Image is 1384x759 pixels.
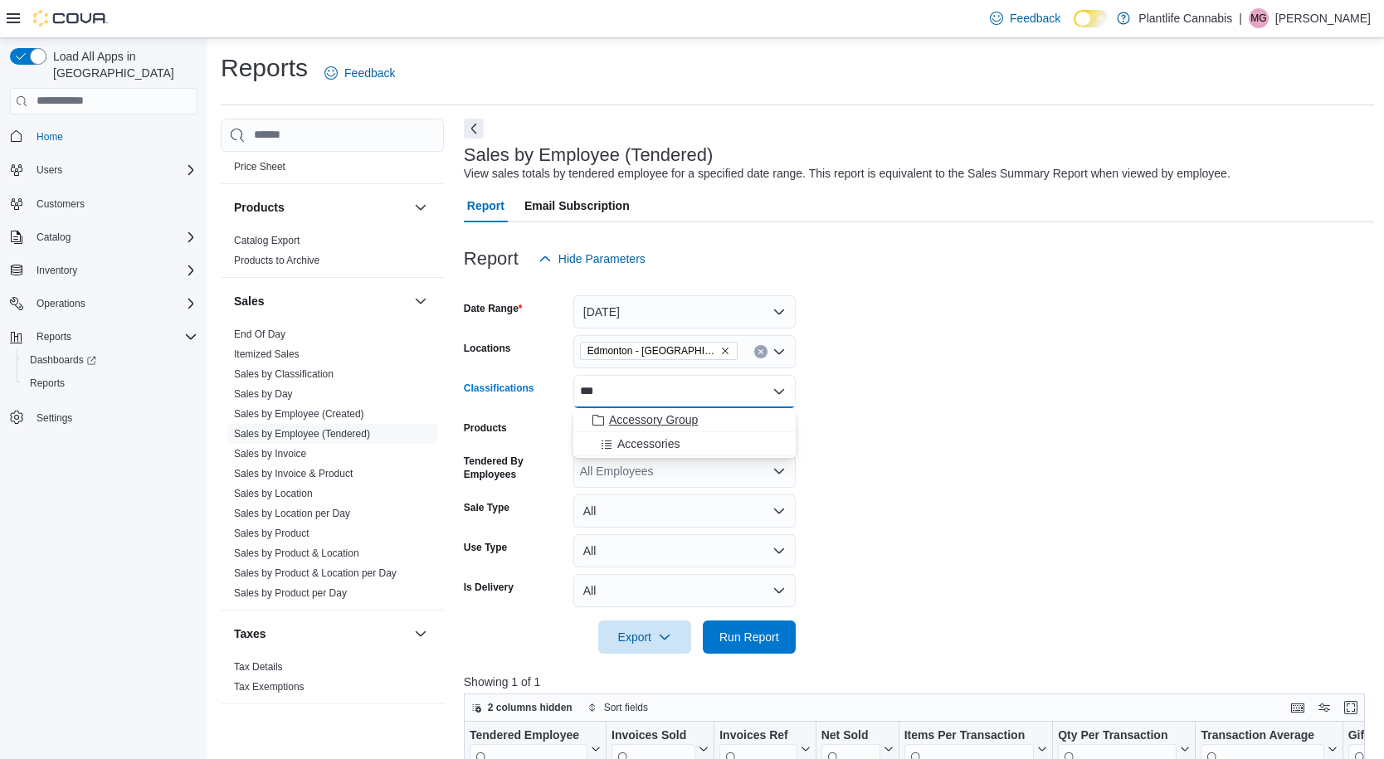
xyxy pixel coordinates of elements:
span: Users [30,160,197,180]
p: [PERSON_NAME] [1275,8,1371,28]
span: Feedback [344,65,395,81]
span: Operations [30,294,197,314]
h3: Sales by Employee (Tendered) [464,145,714,165]
div: Transaction Average [1201,727,1323,743]
a: Customers [30,194,91,214]
span: Catalog [30,227,197,247]
span: Run Report [719,629,779,645]
span: Products to Archive [234,254,319,267]
p: Plantlife Cannabis [1138,8,1232,28]
button: Operations [3,292,204,315]
span: Hide Parameters [558,251,646,267]
div: Invoices Ref [719,727,797,743]
button: Taxes [234,625,407,642]
button: Reports [17,372,204,395]
div: Products [221,231,444,277]
button: Inventory [30,260,84,280]
a: Tax Exemptions [234,681,305,693]
a: Sales by Product & Location [234,547,359,559]
div: Tendered Employee [470,727,587,743]
button: Open list of options [772,465,786,478]
div: Items Per Transaction [904,727,1034,743]
a: Sales by Product per Day [234,587,347,599]
a: Sales by Product & Location per Day [234,567,397,579]
span: Users [37,163,62,177]
a: Dashboards [17,348,204,372]
h3: Products [234,199,285,216]
a: Products to Archive [234,255,319,266]
span: Customers [30,193,197,214]
h1: Reports [221,51,308,85]
button: [DATE] [573,295,796,328]
a: Sales by Employee (Created) [234,408,364,420]
div: View sales totals by tendered employee for a specified date range. This report is equivalent to t... [464,165,1230,182]
label: Products [464,421,507,435]
div: Pricing [221,157,444,183]
button: Sales [411,291,431,311]
button: All [573,494,796,528]
span: Feedback [1010,10,1060,27]
a: Price Sheet [234,161,285,173]
span: Inventory [37,264,77,277]
span: Dashboards [30,353,96,367]
button: Open list of options [772,345,786,358]
button: 2 columns hidden [465,698,579,718]
span: Home [30,126,197,147]
button: Reports [30,327,78,347]
span: Sales by Location [234,487,313,500]
button: Close list of options [772,385,786,398]
span: Inventory [30,260,197,280]
div: Taxes [221,657,444,703]
div: Qty Per Transaction [1058,727,1177,743]
a: Feedback [983,2,1067,35]
label: Sale Type [464,501,509,514]
div: Choose from the following options [573,408,796,456]
span: Tax Exemptions [234,680,305,693]
button: Home [3,124,204,148]
div: Net Sold [821,727,880,743]
span: MG [1250,8,1266,28]
span: Edmonton - Windermere South [580,342,738,360]
button: Customers [3,192,204,216]
button: Remove Edmonton - Windermere South from selection in this group [720,346,730,356]
a: Sales by Classification [234,368,334,380]
a: Settings [30,408,79,428]
button: Sort fields [581,698,655,718]
a: Home [30,127,70,147]
button: Operations [30,294,92,314]
span: Reports [30,327,197,347]
span: Sales by Invoice [234,447,306,460]
button: Accessory Group [573,408,796,432]
button: Keyboard shortcuts [1288,698,1308,718]
span: Dark Mode [1074,27,1075,28]
div: Sales [221,324,444,610]
button: Export [598,620,691,654]
a: Sales by Product [234,528,309,539]
span: Email Subscription [524,189,630,222]
span: Sales by Day [234,387,293,401]
label: Use Type [464,541,507,554]
img: Cova [33,10,108,27]
span: Sales by Classification [234,367,334,381]
div: Invoices Sold [612,727,695,743]
span: Customers [37,197,85,211]
span: Itemized Sales [234,348,300,361]
span: Sales by Invoice & Product [234,467,353,480]
span: 2 columns hidden [488,701,573,714]
span: Dashboards [23,350,197,370]
button: Clear input [754,345,768,358]
button: Enter fullscreen [1341,698,1361,718]
label: Classifications [464,382,534,395]
button: Sales [234,293,407,309]
span: Price Sheet [234,160,285,173]
span: Home [37,130,63,144]
a: Reports [23,373,71,393]
h3: Taxes [234,625,266,642]
button: Inventory [3,259,204,282]
a: Dashboards [23,350,103,370]
span: Operations [37,297,85,310]
span: Reports [23,373,197,393]
h3: Sales [234,293,265,309]
button: Taxes [411,624,431,644]
a: Sales by Invoice & Product [234,468,353,479]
